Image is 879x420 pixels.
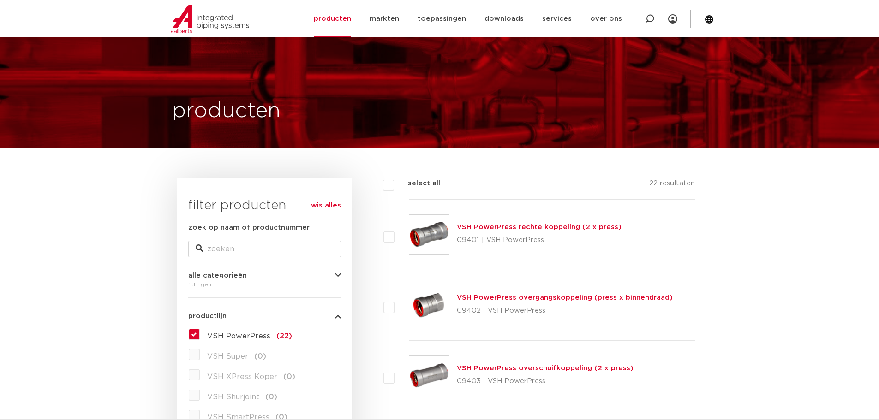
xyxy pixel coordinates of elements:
div: fittingen [188,279,341,290]
a: wis alles [311,200,341,211]
span: productlijn [188,313,227,319]
span: (0) [254,353,266,360]
span: VSH XPress Koper [207,373,277,380]
span: VSH Super [207,353,248,360]
span: VSH Shurjoint [207,393,259,401]
h1: producten [172,96,281,126]
p: C9401 | VSH PowerPress [457,233,622,248]
img: Thumbnail for VSH PowerPress overschuifkoppeling (2 x press) [409,356,449,396]
img: Thumbnail for VSH PowerPress overgangskoppeling (press x binnendraad) [409,285,449,325]
label: zoek op naam of productnummer [188,222,310,233]
span: (0) [283,373,295,380]
span: (22) [276,332,292,340]
span: alle categorieën [188,272,247,279]
label: select all [394,178,440,189]
span: (0) [265,393,277,401]
input: zoeken [188,241,341,257]
img: Thumbnail for VSH PowerPress rechte koppeling (2 x press) [409,215,449,254]
a: VSH PowerPress overschuifkoppeling (2 x press) [457,365,634,372]
button: productlijn [188,313,341,319]
a: VSH PowerPress overgangskoppeling (press x binnendraad) [457,294,673,301]
h3: filter producten [188,196,341,215]
p: C9402 | VSH PowerPress [457,303,673,318]
button: alle categorieën [188,272,341,279]
p: 22 resultaten [649,178,695,192]
a: VSH PowerPress rechte koppeling (2 x press) [457,224,622,231]
p: C9403 | VSH PowerPress [457,374,634,389]
span: VSH PowerPress [207,332,270,340]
